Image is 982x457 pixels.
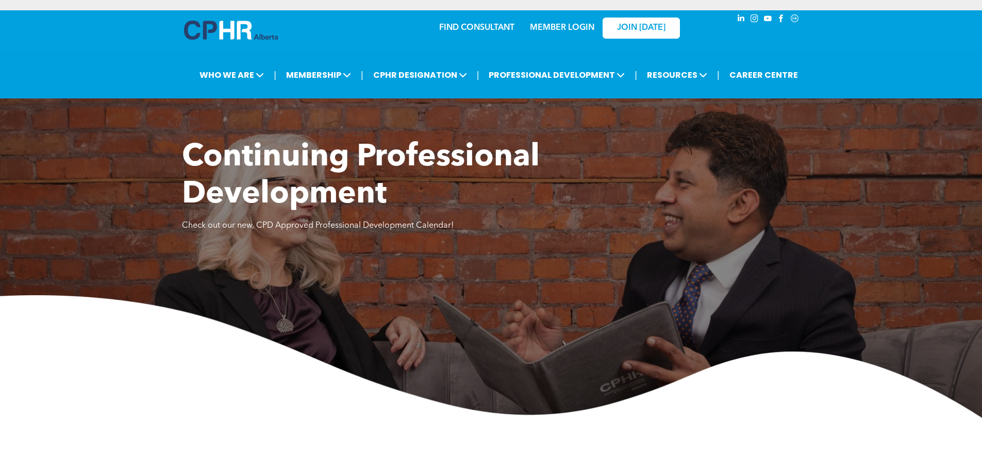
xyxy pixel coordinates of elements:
img: A blue and white logo for cp alberta [184,21,278,40]
a: instagram [749,13,760,27]
span: PROFESSIONAL DEVELOPMENT [486,65,628,84]
li: | [717,64,720,86]
a: linkedin [736,13,747,27]
span: RESOURCES [644,65,710,84]
li: | [635,64,637,86]
span: CPHR DESIGNATION [370,65,470,84]
li: | [361,64,363,86]
span: MEMBERSHIP [283,65,354,84]
a: facebook [776,13,787,27]
li: | [274,64,276,86]
a: Social network [789,13,801,27]
a: youtube [762,13,774,27]
a: MEMBER LOGIN [530,24,594,32]
span: Continuing Professional Development [182,142,540,210]
span: WHO WE ARE [196,65,267,84]
a: FIND CONSULTANT [439,24,514,32]
span: Check out our new, CPD Approved Professional Development Calendar! [182,222,454,230]
a: JOIN [DATE] [603,18,680,39]
a: CAREER CENTRE [726,65,801,84]
li: | [477,64,479,86]
span: JOIN [DATE] [617,23,665,33]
